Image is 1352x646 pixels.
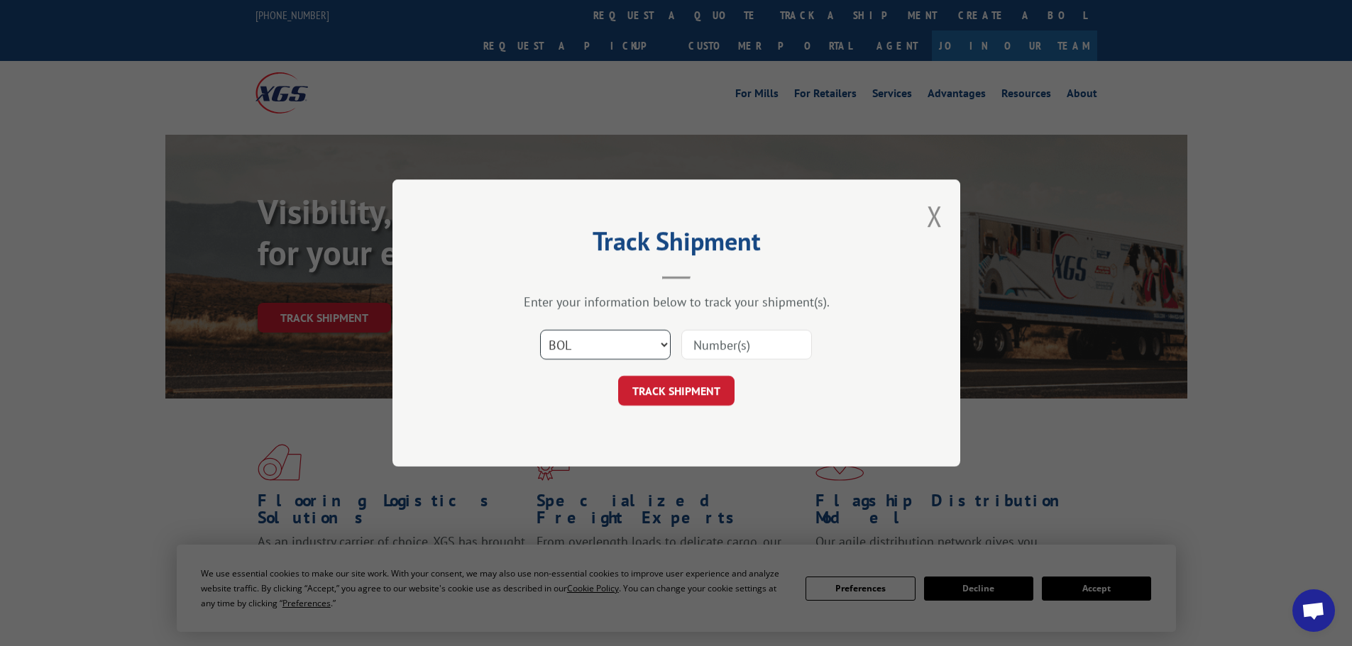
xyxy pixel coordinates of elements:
div: Enter your information below to track your shipment(s). [463,294,889,310]
button: TRACK SHIPMENT [618,376,735,406]
button: Close modal [927,197,942,235]
input: Number(s) [681,330,812,360]
div: Open chat [1292,589,1335,632]
h2: Track Shipment [463,231,889,258]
